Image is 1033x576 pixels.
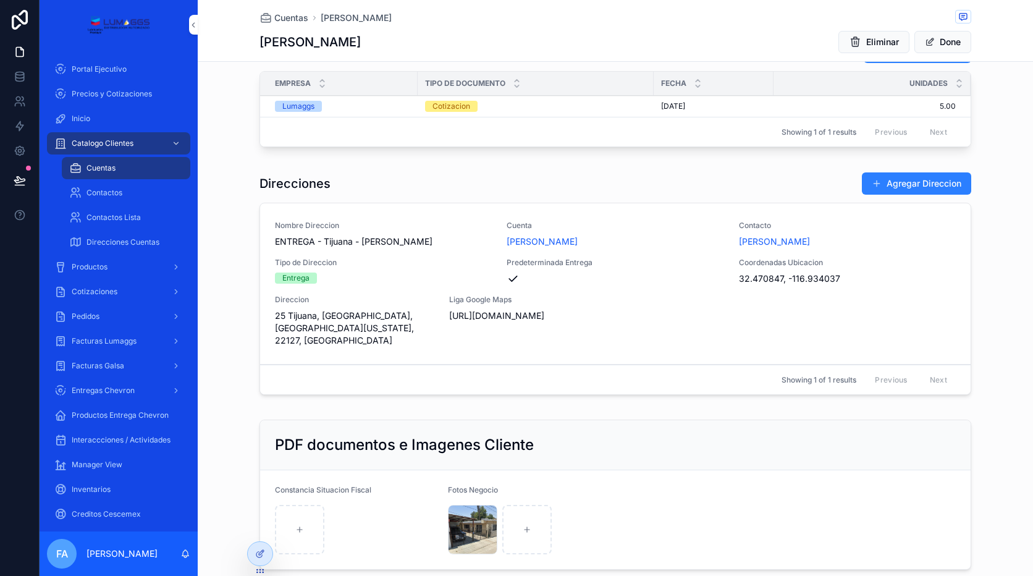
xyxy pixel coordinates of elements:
[47,429,190,451] a: Interaccciones / Actividades
[739,235,810,248] a: [PERSON_NAME]
[275,485,371,494] span: Constancia Situacion Fiscal
[259,33,361,51] h1: [PERSON_NAME]
[432,101,470,112] div: Cotizacion
[72,114,90,124] span: Inicio
[449,310,609,322] span: [URL][DOMAIN_NAME]
[282,101,314,112] div: Lumaggs
[72,64,127,74] span: Portal Ejecutivo
[47,503,190,525] a: Creditos Cescemex
[275,101,410,112] a: Lumaggs
[86,548,158,560] p: [PERSON_NAME]
[72,287,117,297] span: Cotizaciones
[425,78,505,88] span: Tipo de Documento
[62,206,190,229] a: Contactos Lista
[62,231,190,253] a: Direcciones Cuentas
[321,12,392,24] a: [PERSON_NAME]
[62,157,190,179] a: Cuentas
[259,175,331,192] h1: Direcciones
[782,375,856,385] span: Showing 1 of 1 results
[507,221,723,231] span: Cuenta
[72,311,99,321] span: Pedidos
[86,237,159,247] span: Direcciones Cuentas
[47,478,190,501] a: Inventarios
[507,258,723,268] span: Predeterminada Entrega
[47,281,190,303] a: Cotizaciones
[72,485,111,494] span: Inventarios
[739,258,956,268] span: Coordenadas Ubicacion
[47,132,190,155] a: Catalogo Clientes
[448,485,498,494] span: Fotos Negocio
[86,163,116,173] span: Cuentas
[47,330,190,352] a: Facturas Lumaggs
[47,404,190,426] a: Productos Entrega Chevron
[275,258,492,268] span: Tipo de Direccion
[425,101,646,112] a: Cotizacion
[275,295,434,305] span: Direccion
[260,203,971,365] a: Nombre DireccionENTREGA - Tijuana - [PERSON_NAME]Cuenta[PERSON_NAME]Contacto[PERSON_NAME]Tipo de ...
[866,36,899,48] span: Eliminar
[87,15,150,35] img: App logo
[507,235,578,248] a: [PERSON_NAME]
[774,101,956,111] a: 5.00
[449,295,609,305] span: Liga Google Maps
[275,435,534,455] h2: PDF documentos e Imagenes Cliente
[661,101,766,111] a: [DATE]
[275,235,492,248] span: ENTREGA - Tijuana - [PERSON_NAME]
[661,78,686,88] span: Fecha
[47,454,190,476] a: Manager View
[259,12,308,24] a: Cuentas
[782,127,856,137] span: Showing 1 of 1 results
[739,273,956,285] span: 32.470847, -116.934037
[72,262,108,272] span: Productos
[72,336,137,346] span: Facturas Lumaggs
[72,509,141,519] span: Creditos Cescemex
[47,108,190,130] a: Inicio
[86,188,122,198] span: Contactos
[661,101,685,111] span: [DATE]
[909,78,948,88] span: Unidades
[862,172,971,195] button: Agregar Direccion
[275,221,492,231] span: Nombre Direccion
[914,31,971,53] button: Done
[72,138,133,148] span: Catalogo Clientes
[275,78,311,88] span: Empresa
[275,310,434,347] span: 25 Tijuana, [GEOGRAPHIC_DATA], [GEOGRAPHIC_DATA][US_STATE], 22127, [GEOGRAPHIC_DATA]
[72,410,169,420] span: Productos Entrega Chevron
[838,31,909,53] button: Eliminar
[56,546,68,561] span: FA
[62,182,190,204] a: Contactos
[47,379,190,402] a: Entregas Chevron
[40,49,198,532] div: scrollable content
[47,256,190,278] a: Productos
[72,386,135,396] span: Entregas Chevron
[72,460,122,470] span: Manager View
[86,213,141,222] span: Contactos Lista
[47,83,190,105] a: Precios y Cotizaciones
[739,221,956,231] span: Contacto
[47,355,190,377] a: Facturas Galsa
[47,305,190,328] a: Pedidos
[47,58,190,80] a: Portal Ejecutivo
[72,89,152,99] span: Precios y Cotizaciones
[72,361,124,371] span: Facturas Galsa
[72,435,171,445] span: Interaccciones / Actividades
[274,12,308,24] span: Cuentas
[282,273,310,284] div: Entrega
